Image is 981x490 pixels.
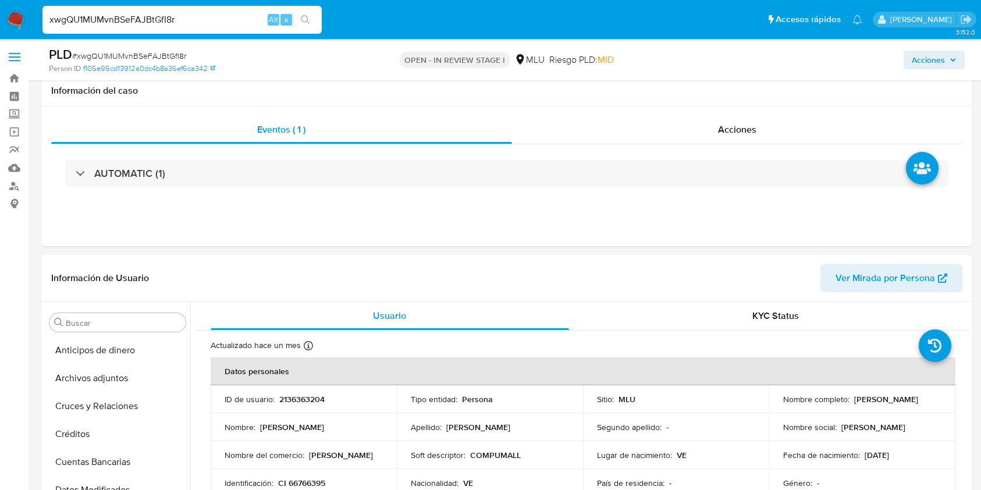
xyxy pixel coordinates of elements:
p: Persona [462,394,493,404]
span: MID [598,53,614,66]
p: [PERSON_NAME] [309,450,373,460]
p: VE [463,478,473,488]
h3: AUTOMATIC (1) [94,167,165,180]
button: Cuentas Bancarias [45,448,190,476]
div: AUTOMATIC (1) [65,160,948,187]
span: Acciones [718,123,756,136]
button: Anticipos de dinero [45,336,190,364]
span: KYC Status [752,309,799,322]
p: [PERSON_NAME] [841,422,905,432]
span: Usuario [373,309,406,322]
p: ID de usuario : [225,394,275,404]
p: Nombre del comercio : [225,450,304,460]
p: Nombre completo : [783,394,850,404]
a: f105e95cd13912a0dc4b8a36ef6ca342 [83,63,215,74]
span: Ver Mirada por Persona [836,264,935,292]
p: Segundo apellido : [597,422,662,432]
h1: Información de Usuario [51,272,149,284]
p: Identificación : [225,478,273,488]
b: Person ID [49,63,81,74]
p: Actualizado hace un mes [211,340,301,351]
input: Buscar usuario o caso... [42,12,322,27]
span: Riesgo PLD: [549,54,614,66]
p: - [669,478,671,488]
a: Salir [960,13,972,26]
p: Fecha de nacimiento : [783,450,860,460]
p: Nombre social : [783,422,837,432]
button: Buscar [54,318,63,327]
p: Género : [783,478,812,488]
button: Ver Mirada por Persona [820,264,962,292]
p: CI 66766395 [278,478,325,488]
p: Nacionalidad : [411,478,458,488]
p: [DATE] [865,450,889,460]
p: Apellido : [411,422,442,432]
span: Eventos ( 1 ) [257,123,305,136]
span: # xwgQU1MUMvnBSeFAJBtGfI8r [72,50,186,62]
div: MLU [514,54,545,66]
button: Archivos adjuntos [45,364,190,392]
p: ximena.felix@mercadolibre.com [890,14,956,25]
p: Nombre : [225,422,255,432]
button: search-icon [293,12,317,28]
span: Accesos rápidos [776,13,841,26]
button: Créditos [45,420,190,448]
b: PLD [49,45,72,63]
p: VE [677,450,687,460]
p: País de residencia : [597,478,664,488]
th: Datos personales [211,357,955,385]
p: MLU [619,394,635,404]
a: Notificaciones [852,15,862,24]
p: 2136363204 [279,394,325,404]
span: Alt [269,14,278,25]
p: Soft descriptor : [411,450,465,460]
p: [PERSON_NAME] [446,422,510,432]
p: [PERSON_NAME] [854,394,918,404]
button: Cruces y Relaciones [45,392,190,420]
p: Sitio : [597,394,614,404]
p: Tipo entidad : [411,394,457,404]
input: Buscar [66,318,181,328]
button: Acciones [904,51,965,69]
p: Lugar de nacimiento : [597,450,672,460]
p: - [817,478,819,488]
p: COMPUMALL [470,450,521,460]
h1: Información del caso [51,85,962,97]
span: s [285,14,288,25]
p: [PERSON_NAME] [260,422,324,432]
p: - [666,422,669,432]
span: Acciones [912,51,945,69]
p: OPEN - IN REVIEW STAGE I [400,52,510,68]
